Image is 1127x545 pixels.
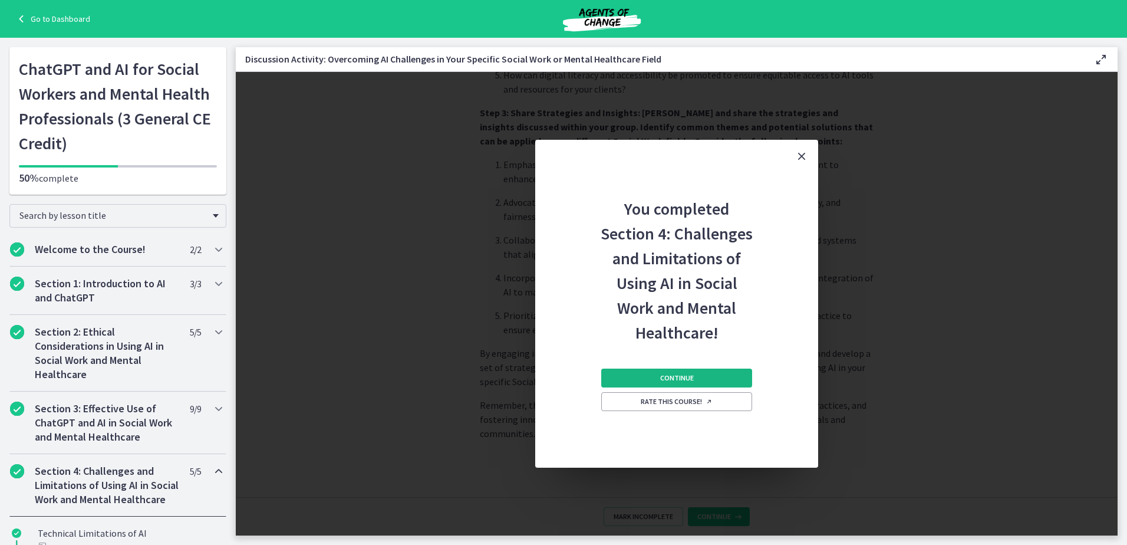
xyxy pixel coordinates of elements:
[601,369,752,388] button: Continue
[641,397,713,406] span: Rate this course!
[245,52,1075,66] h3: Discussion Activity: Overcoming AI Challenges in Your Specific Social Work or Mental Healthcare F...
[19,57,217,156] h1: ChatGPT and AI for Social Workers and Mental Health Professionals (3 General CE Credit)
[190,464,201,478] span: 5 / 5
[706,398,713,405] i: Opens in a new window
[9,204,226,228] div: Search by lesson title
[660,373,694,383] span: Continue
[601,392,752,411] a: Rate this course! Opens in a new window
[531,5,673,33] img: Agents of Change
[190,325,201,339] span: 5 / 5
[10,464,24,478] i: Completed
[190,277,201,291] span: 3 / 3
[35,242,179,257] h2: Welcome to the Course!
[19,171,39,185] span: 50%
[10,402,24,416] i: Completed
[190,402,201,416] span: 9 / 9
[10,242,24,257] i: Completed
[14,12,90,26] a: Go to Dashboard
[785,140,818,173] button: Close
[35,402,179,444] h2: Section 3: Effective Use of ChatGPT and AI in Social Work and Mental Healthcare
[599,173,754,345] h2: You completed Section 4: Challenges and Limitations of Using AI in Social Work and Mental Healthc...
[12,528,21,538] i: Completed
[10,277,24,291] i: Completed
[19,209,207,221] span: Search by lesson title
[190,242,201,257] span: 2 / 2
[35,325,179,382] h2: Section 2: Ethical Considerations in Using AI in Social Work and Mental Healthcare
[35,277,179,305] h2: Section 1: Introduction to AI and ChatGPT
[10,325,24,339] i: Completed
[19,171,217,185] p: complete
[35,464,179,507] h2: Section 4: Challenges and Limitations of Using AI in Social Work and Mental Healthcare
